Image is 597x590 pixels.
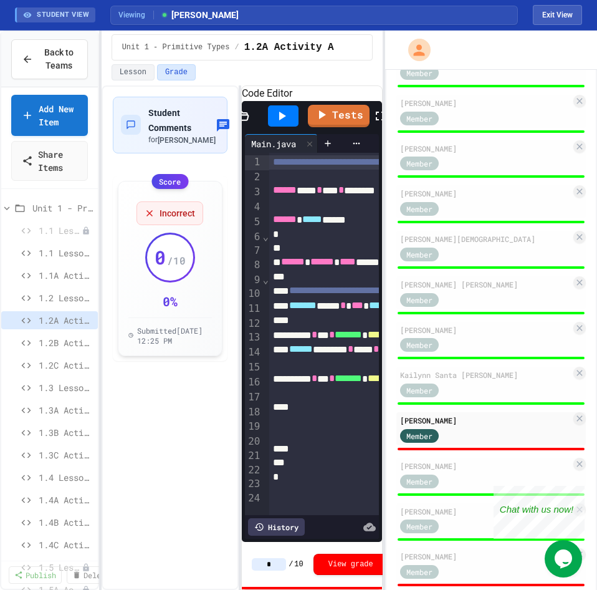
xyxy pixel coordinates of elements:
[160,9,239,22] span: [PERSON_NAME]
[545,540,585,578] iframe: chat widget
[37,10,89,21] span: STUDENT VIEW
[494,486,585,539] iframe: chat widget
[533,5,582,25] button: Exit student view
[118,9,154,21] span: Viewing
